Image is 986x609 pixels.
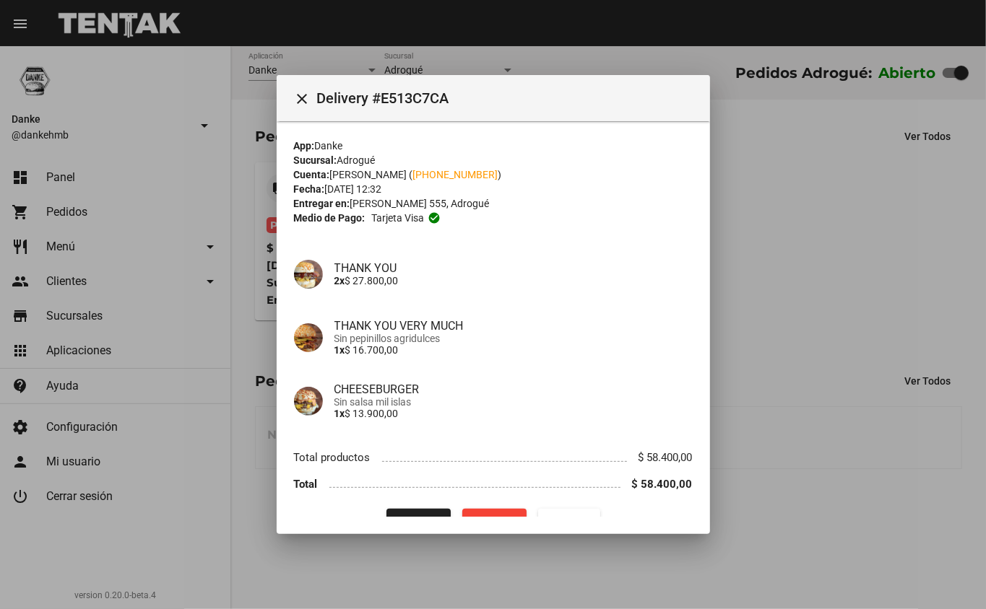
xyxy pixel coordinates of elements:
button: Cancelar [462,509,527,535]
button: Imprimir [538,509,600,535]
mat-icon: check_circle [428,211,441,224]
span: Sin salsa mil islas [334,396,693,408]
strong: App: [294,140,315,152]
h4: THANK YOU [334,261,693,275]
span: Cancelar [474,516,515,527]
div: Danke [294,139,693,153]
div: [PERSON_NAME] ( ) [294,167,693,182]
img: 60f4cbaf-b0e4-4933-a206-3fb71a262f74.png [294,323,323,352]
b: 2x [334,275,345,286]
span: Procesar [398,516,439,527]
div: Adrogué [294,153,693,167]
span: Tarjeta visa [371,211,424,225]
img: 48a15a04-7897-44e6-b345-df5d36d107ba.png [294,260,323,289]
img: eb7e7812-101c-4ce3-b4d5-6061c3a10de0.png [294,387,323,416]
p: $ 27.800,00 [334,275,693,286]
span: Sin pepinillos agridulces [334,333,693,344]
div: [DATE] 12:32 [294,182,693,196]
p: $ 16.700,00 [334,344,693,356]
h4: THANK YOU VERY MUCH [334,319,693,333]
mat-icon: Cerrar [294,90,311,108]
strong: Entregar en: [294,198,350,209]
button: Cerrar [288,84,317,113]
strong: Sucursal: [294,154,337,166]
h4: CHEESEBURGER [334,382,693,396]
p: $ 13.900,00 [334,408,693,419]
li: Total productos $ 58.400,00 [294,444,693,471]
button: Procesar [386,509,451,535]
a: [PHONE_NUMBER] [413,169,498,180]
div: [PERSON_NAME] 555, Adrogué [294,196,693,211]
strong: Fecha: [294,183,325,195]
strong: Cuenta: [294,169,330,180]
b: 1x [334,408,345,419]
span: Delivery #E513C7CA [317,87,699,110]
b: 1x [334,344,345,356]
span: Imprimir [550,516,589,527]
strong: Medio de Pago: [294,211,366,225]
li: Total $ 58.400,00 [294,470,693,497]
